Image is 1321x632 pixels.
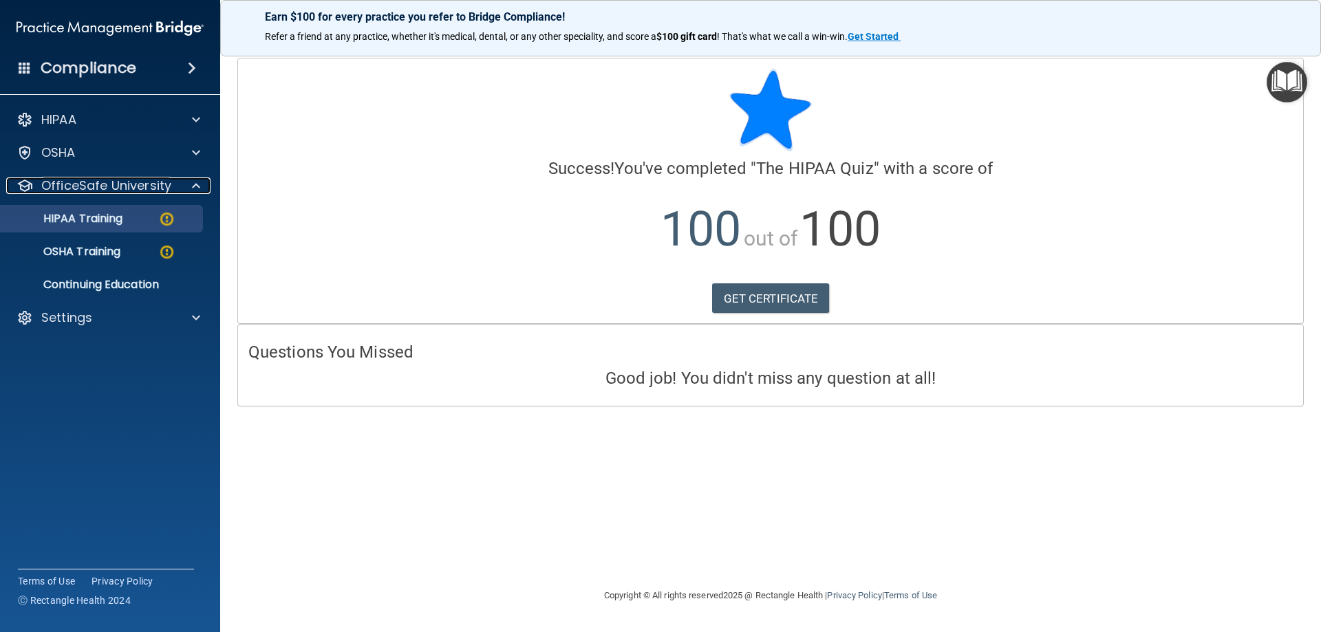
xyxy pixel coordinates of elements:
p: OSHA [41,144,76,161]
a: Terms of Use [18,574,75,588]
button: Open Resource Center [1267,62,1307,102]
a: Privacy Policy [92,574,153,588]
strong: Get Started [848,31,899,42]
span: 100 [660,201,741,257]
span: out of [744,226,798,250]
a: Settings [17,309,200,326]
p: HIPAA [41,111,76,128]
img: warning-circle.0cc9ac19.png [158,210,175,228]
h4: Questions You Missed [248,343,1293,361]
p: Settings [41,309,92,326]
a: OSHA [17,144,200,161]
a: Get Started [848,31,901,42]
span: 100 [799,201,880,257]
p: OSHA Training [9,245,120,259]
span: Success! [548,159,615,178]
p: OfficeSafe University [41,177,171,194]
a: HIPAA [17,111,200,128]
span: The HIPAA Quiz [756,159,873,178]
span: Ⓒ Rectangle Health 2024 [18,593,131,607]
span: Refer a friend at any practice, whether it's medical, dental, or any other speciality, and score a [265,31,656,42]
span: ! That's what we call a win-win. [717,31,848,42]
h4: You've completed " " with a score of [248,160,1293,177]
img: blue-star-rounded.9d042014.png [729,69,812,151]
strong: $100 gift card [656,31,717,42]
h4: Compliance [41,58,136,78]
div: Copyright © All rights reserved 2025 @ Rectangle Health | | [519,574,1022,618]
p: Earn $100 for every practice you refer to Bridge Compliance! [265,10,1276,23]
a: Privacy Policy [827,590,881,600]
a: Terms of Use [884,590,937,600]
p: HIPAA Training [9,212,122,226]
h4: Good job! You didn't miss any question at all! [248,369,1293,387]
img: warning-circle.0cc9ac19.png [158,243,175,261]
a: GET CERTIFICATE [712,283,830,314]
a: OfficeSafe University [17,177,200,194]
img: PMB logo [17,14,204,42]
p: Continuing Education [9,278,197,292]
